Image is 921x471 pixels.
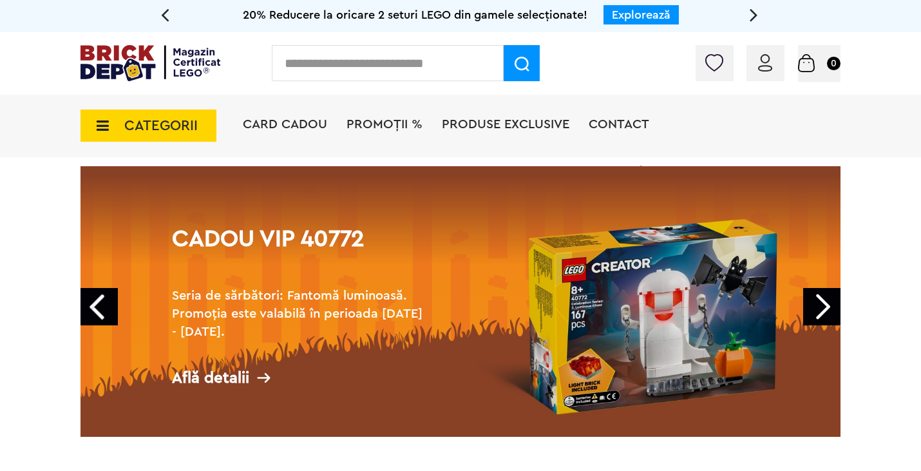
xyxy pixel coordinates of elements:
a: Contact [589,118,649,131]
a: Prev [81,288,118,325]
span: CATEGORII [124,119,198,133]
a: Produse exclusive [442,118,569,131]
h2: Seria de sărbători: Fantomă luminoasă. Promoția este valabilă în perioada [DATE] - [DATE]. [172,287,430,341]
span: 20% Reducere la oricare 2 seturi LEGO din gamele selecționate! [243,9,587,21]
a: Cadou VIP 40772Seria de sărbători: Fantomă luminoasă. Promoția este valabilă în perioada [DATE] -... [81,166,840,437]
div: Află detalii [172,370,430,386]
a: PROMOȚII % [347,118,423,131]
a: Next [803,288,840,325]
small: 0 [827,57,840,70]
a: Explorează [612,9,670,21]
h1: Cadou VIP 40772 [172,227,430,274]
a: Card Cadou [243,118,327,131]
